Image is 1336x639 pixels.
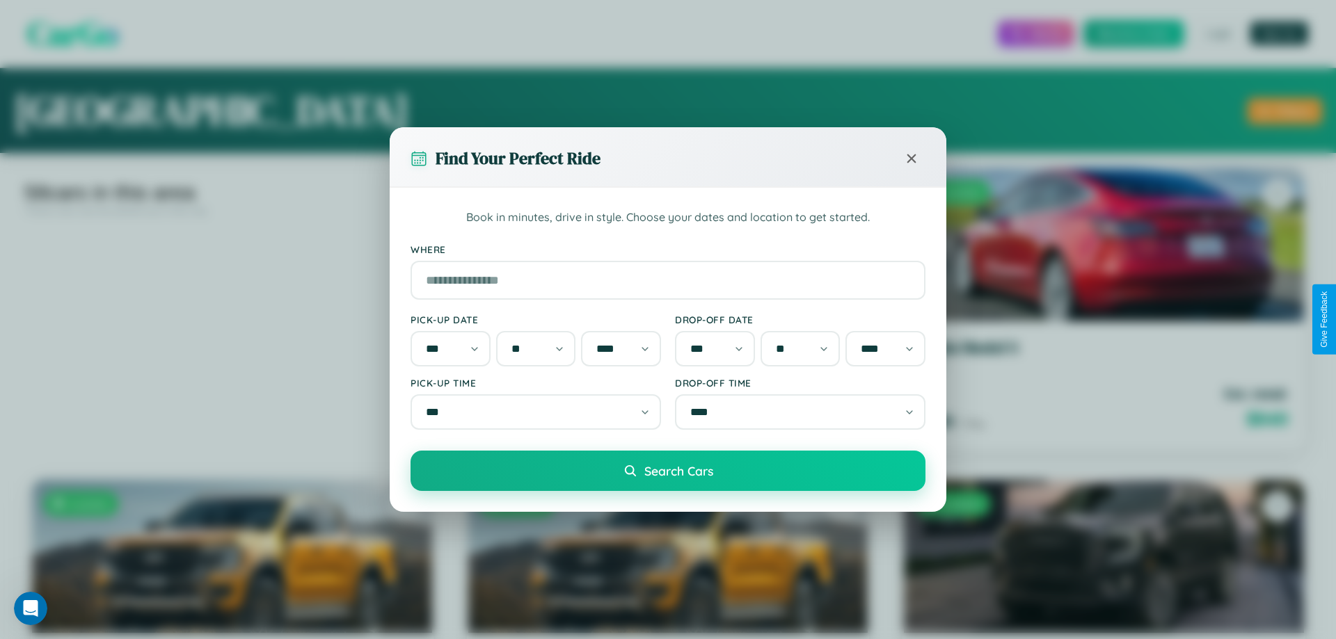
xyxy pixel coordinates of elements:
span: Search Cars [644,463,713,478]
label: Pick-up Time [411,377,661,389]
h3: Find Your Perfect Ride [436,147,601,170]
label: Drop-off Date [675,314,925,325]
p: Book in minutes, drive in style. Choose your dates and location to get started. [411,209,925,227]
label: Where [411,243,925,255]
button: Search Cars [411,451,925,491]
label: Drop-off Time [675,377,925,389]
label: Pick-up Date [411,314,661,325]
